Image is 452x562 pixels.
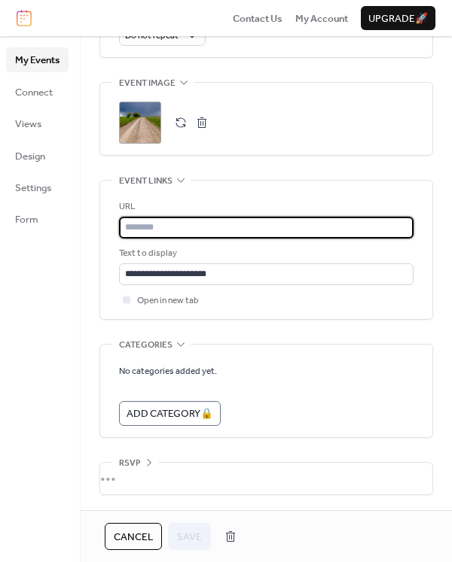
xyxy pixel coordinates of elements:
[119,456,141,471] span: RSVP
[119,246,411,261] div: Text to display
[368,11,428,26] span: Upgrade 🚀
[17,10,32,26] img: logo
[6,175,69,199] a: Settings
[233,11,282,26] a: Contact Us
[105,523,162,550] button: Cancel
[15,85,53,100] span: Connect
[6,144,69,168] a: Design
[114,530,153,545] span: Cancel
[15,117,41,132] span: Views
[137,293,199,308] span: Open in new tab
[119,364,217,379] span: No categories added yet.
[361,6,435,30] button: Upgrade🚀
[15,53,60,68] span: My Events
[100,463,432,494] div: •••
[6,47,69,71] a: My Events
[295,11,348,26] a: My Account
[6,80,69,104] a: Connect
[119,76,176,91] span: Event image
[119,199,411,214] div: URL
[6,111,69,135] a: Views
[119,174,173,189] span: Event links
[15,181,51,196] span: Settings
[6,207,69,231] a: Form
[119,338,173,353] span: Categories
[15,149,45,164] span: Design
[15,212,38,227] span: Form
[119,102,161,144] div: ;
